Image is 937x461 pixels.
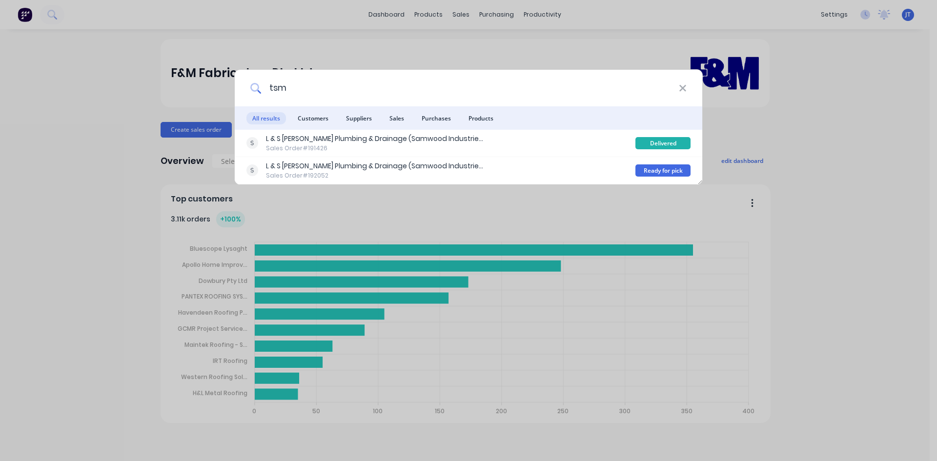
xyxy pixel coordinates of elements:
div: Sales Order #192052 [266,171,486,180]
div: L & S [PERSON_NAME] Plumbing & Drainage (Samwood Industries Pty Ltd) [266,161,486,171]
span: Purchases [416,112,457,124]
div: Delivered [635,137,691,149]
span: Sales [384,112,410,124]
div: Sales Order #191426 [266,144,486,153]
span: All results [246,112,286,124]
div: Ready for pick up [635,164,691,177]
span: Customers [292,112,334,124]
input: Start typing a customer or supplier name to create a new order... [261,70,679,106]
div: L & S [PERSON_NAME] Plumbing & Drainage (Samwood Industries Pty Ltd) [266,134,486,144]
span: Products [463,112,499,124]
span: Suppliers [340,112,378,124]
